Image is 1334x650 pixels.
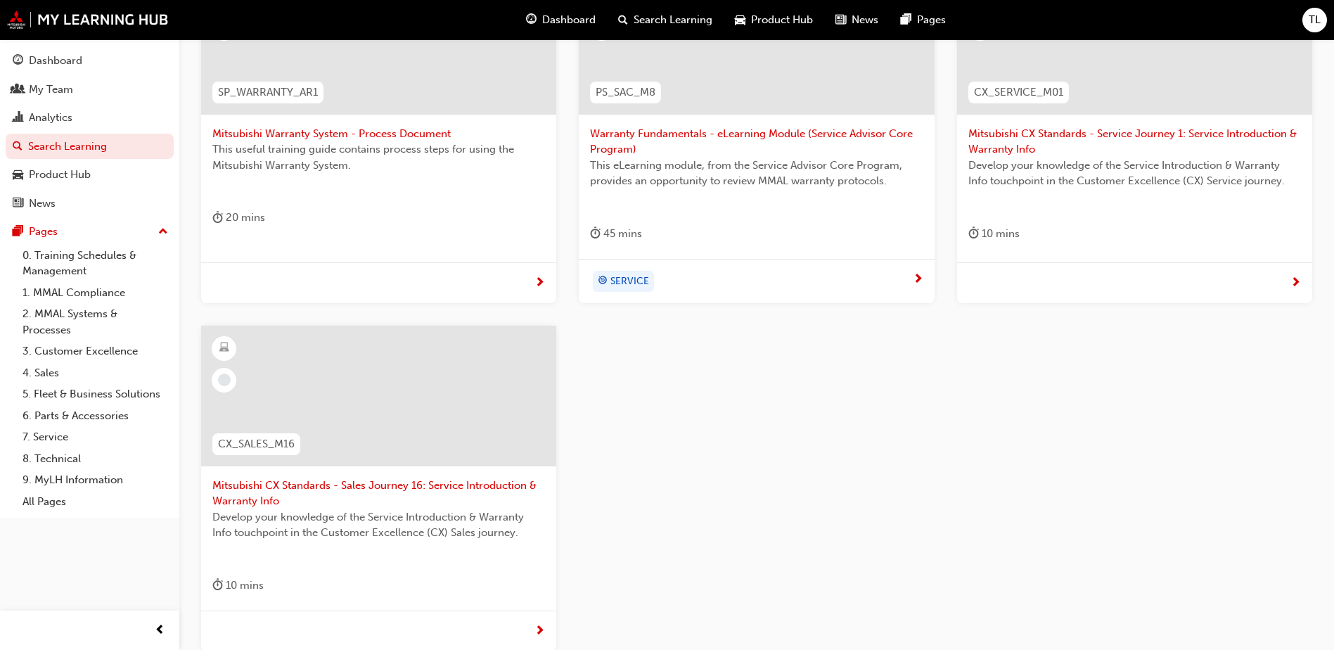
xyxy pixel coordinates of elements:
[13,198,23,210] span: news-icon
[13,55,23,68] span: guage-icon
[212,126,545,142] span: Mitsubishi Warranty System - Process Document
[6,162,174,188] a: Product Hub
[17,426,174,448] a: 7. Service
[852,12,878,28] span: News
[968,158,1301,189] span: Develop your knowledge of the Service Introduction & Warranty Info touchpoint in the Customer Exc...
[29,224,58,240] div: Pages
[901,11,911,29] span: pages-icon
[219,339,229,357] span: learningResourceType_ELEARNING-icon
[218,436,295,452] span: CX_SALES_M16
[17,383,174,405] a: 5. Fleet & Business Solutions
[212,209,223,227] span: duration-icon
[968,225,1020,243] div: 10 mins
[17,340,174,362] a: 3. Customer Excellence
[218,84,318,101] span: SP_WARRANTY_AR1
[917,12,946,28] span: Pages
[13,141,23,153] span: search-icon
[29,82,73,98] div: My Team
[13,169,23,181] span: car-icon
[6,105,174,131] a: Analytics
[974,84,1063,101] span: CX_SERVICE_M01
[17,405,174,427] a: 6. Parts & Accessories
[13,112,23,125] span: chart-icon
[17,448,174,470] a: 8. Technical
[598,272,608,291] span: target-icon
[835,11,846,29] span: news-icon
[17,469,174,491] a: 9. MyLH Information
[17,362,174,384] a: 4. Sales
[590,225,601,243] span: duration-icon
[6,77,174,103] a: My Team
[596,84,655,101] span: PS_SAC_M8
[212,209,265,227] div: 20 mins
[590,158,923,189] span: This eLearning module, from the Service Advisor Core Program, provides an opportunity to review M...
[6,219,174,245] button: Pages
[634,12,712,28] span: Search Learning
[590,225,642,243] div: 45 mins
[534,625,545,638] span: next-icon
[751,12,813,28] span: Product Hub
[6,191,174,217] a: News
[735,11,745,29] span: car-icon
[212,141,545,173] span: This useful training guide contains process steps for using the Mitsubishi Warranty System.
[155,622,165,639] span: prev-icon
[610,274,649,290] span: SERVICE
[29,167,91,183] div: Product Hub
[607,6,724,34] a: search-iconSearch Learning
[724,6,824,34] a: car-iconProduct Hub
[590,126,923,158] span: Warranty Fundamentals - eLearning Module (Service Advisor Core Program)
[218,374,231,386] span: learningRecordVerb_NONE-icon
[526,11,537,29] span: guage-icon
[824,6,890,34] a: news-iconNews
[6,134,174,160] a: Search Learning
[6,48,174,74] a: Dashboard
[17,282,174,304] a: 1. MMAL Compliance
[968,225,979,243] span: duration-icon
[212,509,545,541] span: Develop your knowledge of the Service Introduction & Warranty Info touchpoint in the Customer Exc...
[158,223,168,241] span: up-icon
[890,6,957,34] a: pages-iconPages
[29,110,72,126] div: Analytics
[515,6,607,34] a: guage-iconDashboard
[1302,8,1327,32] button: TL
[7,11,169,29] img: mmal
[29,53,82,69] div: Dashboard
[913,274,923,286] span: next-icon
[17,491,174,513] a: All Pages
[13,84,23,96] span: people-icon
[534,277,545,290] span: next-icon
[968,126,1301,158] span: Mitsubishi CX Standards - Service Journey 1: Service Introduction & Warranty Info
[618,11,628,29] span: search-icon
[212,577,223,594] span: duration-icon
[542,12,596,28] span: Dashboard
[212,478,545,509] span: Mitsubishi CX Standards - Sales Journey 16: Service Introduction & Warranty Info
[212,577,264,594] div: 10 mins
[17,245,174,282] a: 0. Training Schedules & Management
[1309,12,1321,28] span: TL
[17,303,174,340] a: 2. MMAL Systems & Processes
[13,226,23,238] span: pages-icon
[6,45,174,219] button: DashboardMy TeamAnalyticsSearch LearningProduct HubNews
[29,196,56,212] div: News
[1290,277,1301,290] span: next-icon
